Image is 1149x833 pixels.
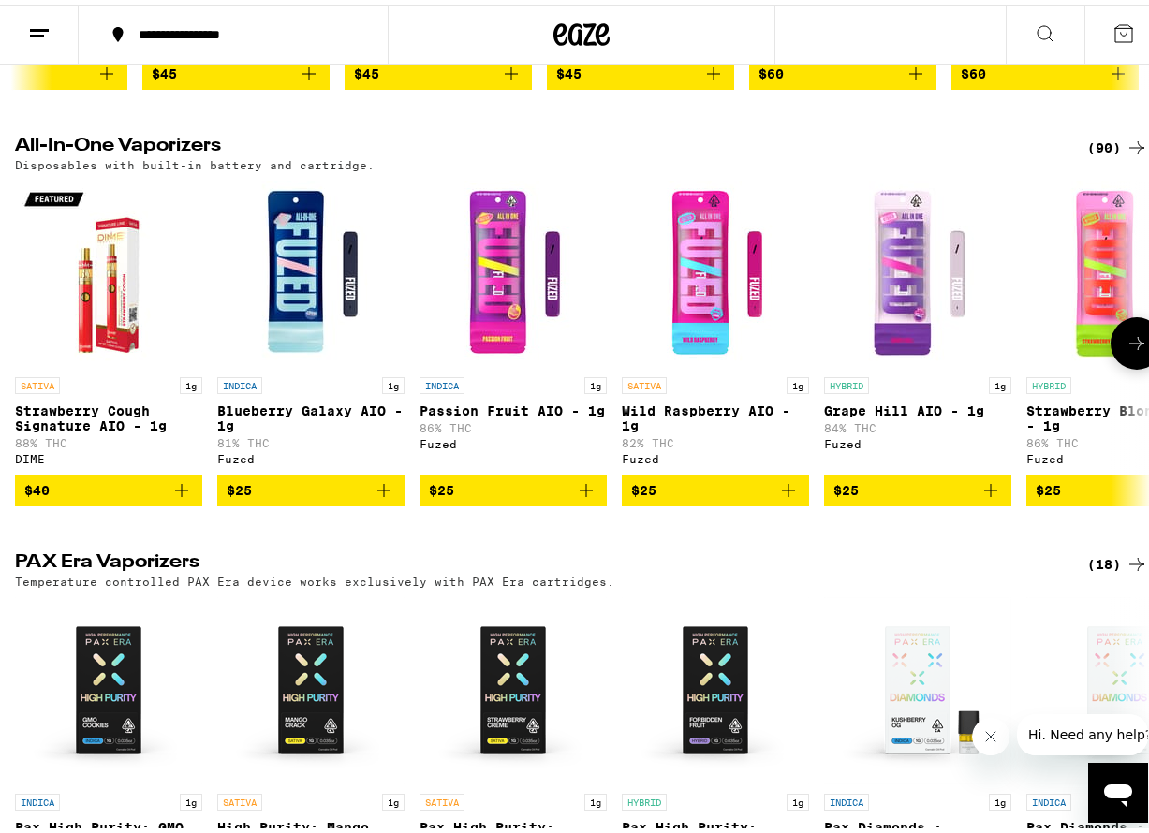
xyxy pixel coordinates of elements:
[787,789,809,806] p: 1g
[180,373,202,389] p: 1g
[180,789,202,806] p: 1g
[622,399,809,429] p: Wild Raspberry AIO - 1g
[420,417,607,430] p: 86% THC
[824,373,869,389] p: HYBRID
[622,592,809,780] img: PAX - Pax High Purity: Forbidden Fruit - 1g
[15,789,60,806] p: INDICA
[824,592,1011,780] img: PAX - Pax Diamonds : Kushberry OG - 1g
[217,432,405,445] p: 81% THC
[429,478,454,493] span: $25
[1017,709,1148,751] iframe: Message from company
[217,373,262,389] p: INDICA
[584,373,607,389] p: 1g
[217,176,405,470] a: Open page for Blueberry Galaxy AIO - 1g from Fuzed
[833,478,859,493] span: $25
[622,176,809,363] img: Fuzed - Wild Raspberry AIO - 1g
[1036,478,1061,493] span: $25
[556,62,582,77] span: $45
[15,132,1056,154] h2: All-In-One Vaporizers
[15,448,202,460] div: DIME
[15,592,202,780] img: PAX - Pax High Purity: GMO Cookies - 1g
[547,53,734,85] button: Add to bag
[622,448,809,460] div: Fuzed
[420,176,607,470] a: Open page for Passion Fruit AIO - 1g from Fuzed
[420,373,464,389] p: INDICA
[227,478,252,493] span: $25
[420,789,464,806] p: SATIVA
[345,53,532,85] button: Add to bag
[382,789,405,806] p: 1g
[622,432,809,445] p: 82% THC
[824,470,1011,502] button: Add to bag
[824,433,1011,446] div: Fuzed
[951,53,1139,85] button: Add to bag
[989,789,1011,806] p: 1g
[824,789,869,806] p: INDICA
[631,478,656,493] span: $25
[217,448,405,460] div: Fuzed
[152,62,177,77] span: $45
[622,470,809,502] button: Add to bag
[824,417,1011,430] p: 84% THC
[15,571,614,583] p: Temperature controlled PAX Era device works exclusively with PAX Era cartridges.
[142,53,330,85] button: Add to bag
[972,713,1009,751] iframe: Close message
[622,176,809,470] a: Open page for Wild Raspberry AIO - 1g from Fuzed
[15,470,202,502] button: Add to bag
[749,53,936,85] button: Add to bag
[15,154,375,167] p: Disposables with built-in battery and cartridge.
[420,470,607,502] button: Add to bag
[11,13,135,28] span: Hi. Need any help?
[420,399,607,414] p: Passion Fruit AIO - 1g
[759,62,784,77] span: $60
[1087,132,1148,154] a: (90)
[24,478,50,493] span: $40
[989,373,1011,389] p: 1g
[354,62,379,77] span: $45
[824,176,1011,363] img: Fuzed - Grape Hill AIO - 1g
[217,399,405,429] p: Blueberry Galaxy AIO - 1g
[15,176,202,470] a: Open page for Strawberry Cough Signature AIO - 1g from DIME
[1087,548,1148,571] a: (18)
[787,373,809,389] p: 1g
[217,789,262,806] p: SATIVA
[217,176,405,363] img: Fuzed - Blueberry Galaxy AIO - 1g
[420,433,607,446] div: Fuzed
[420,592,607,780] img: PAX - Pax High Purity: Strawberry Creme - 1g
[1088,758,1148,818] iframe: Button to launch messaging window
[584,789,607,806] p: 1g
[1026,373,1071,389] p: HYBRID
[15,548,1056,571] h2: PAX Era Vaporizers
[217,592,405,780] img: PAX - High Purity: Mango Crack - 1g
[15,399,202,429] p: Strawberry Cough Signature AIO - 1g
[217,470,405,502] button: Add to bag
[824,399,1011,414] p: Grape Hill AIO - 1g
[1026,789,1071,806] p: INDICA
[382,373,405,389] p: 1g
[15,432,202,445] p: 88% THC
[824,176,1011,470] a: Open page for Grape Hill AIO - 1g from Fuzed
[15,373,60,389] p: SATIVA
[622,789,667,806] p: HYBRID
[961,62,986,77] span: $60
[15,176,202,363] img: DIME - Strawberry Cough Signature AIO - 1g
[420,176,607,363] img: Fuzed - Passion Fruit AIO - 1g
[622,373,667,389] p: SATIVA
